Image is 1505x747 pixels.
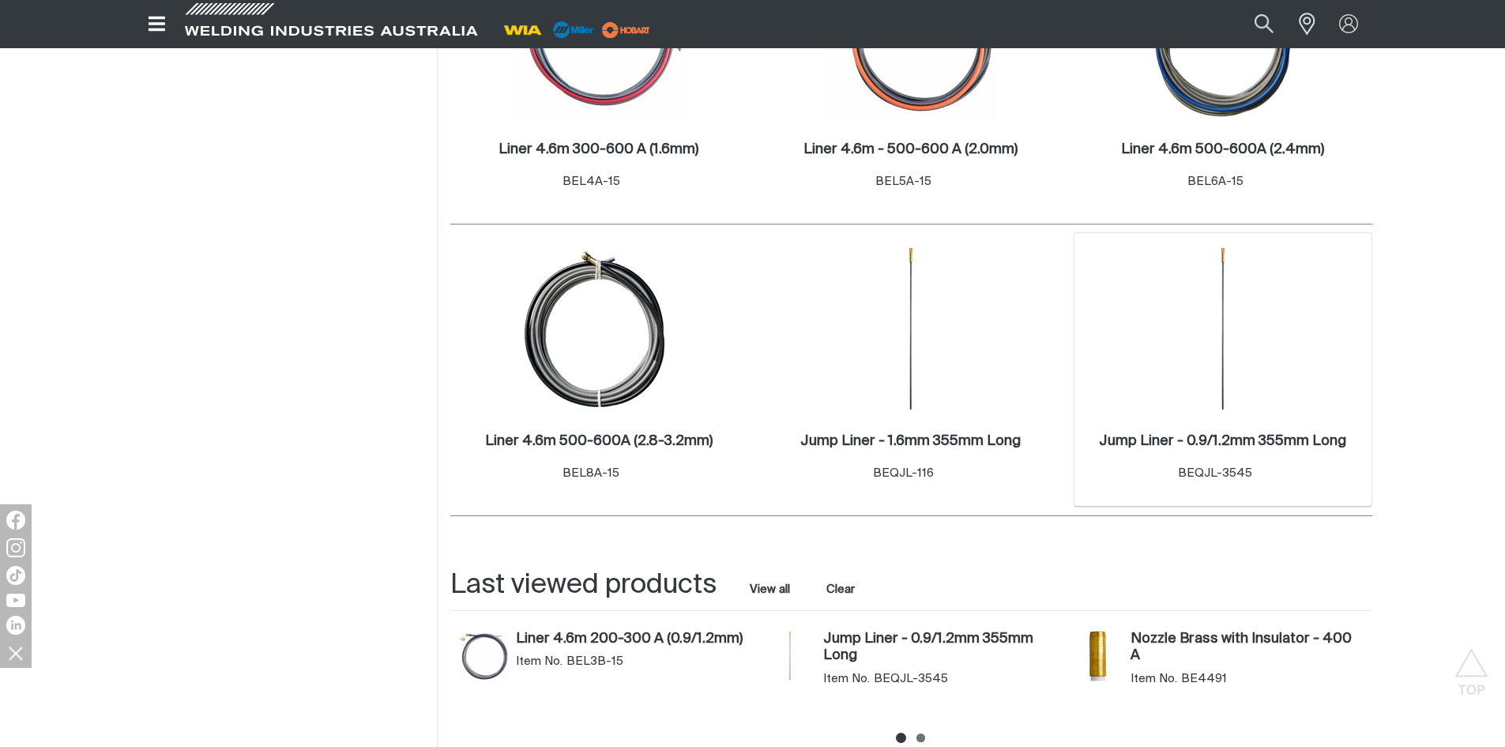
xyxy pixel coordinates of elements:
a: miller [597,24,655,36]
h2: Liner 4.6m 300-600 A (1.6mm) [499,142,698,157]
span: Item No. [516,654,562,670]
a: Jump Liner - 0.9/1.2mm 355mm Long [1099,432,1346,451]
span: BEQJL-116 [873,467,934,479]
span: Item No. [1131,671,1177,687]
h2: Liner 4.6m 500-600A (2.8-3.2mm) [485,434,713,448]
a: Liner 4.6m 200-300 A (0.9/1.2mm) [516,631,749,648]
span: BEQJL-3545 [874,671,948,687]
button: Search products [1237,6,1291,42]
img: Jump Liner - 0.9/1.2mm 355mm Long [765,631,815,681]
h2: Jump Liner - 0.9/1.2mm 355mm Long [1099,434,1346,448]
a: Jump Liner - 0.9/1.2mm 355mm Long [823,631,1056,665]
img: Liner 4.6m 200-300 A (0.9/1.2mm) [458,631,509,681]
button: Scroll to top [1454,648,1489,684]
h2: Liner 4.6m - 500-600 A (2.0mm) [803,142,1018,157]
span: BEL6A-15 [1187,175,1244,187]
article: Nozzle Brass with Insulator - 400 A (BE4491) [1064,627,1371,701]
img: miller [597,18,655,42]
article: Jump Liner - 0.9/1.2mm 355mm Long (BEQJL-3545) [757,627,1064,701]
a: Liner 4.6m - 500-600 A (2.0mm) [803,141,1018,159]
a: Jump Liner - 1.6mm 355mm Long [800,432,1021,451]
h2: Liner 4.6m 500-600A (2.4mm) [1121,142,1324,157]
span: BEL3B-15 [566,654,623,670]
a: Liner 4.6m 500-600A (2.4mm) [1121,141,1324,159]
a: View all last viewed products [750,582,790,598]
a: Liner 4.6m 500-600A (2.8-3.2mm) [485,432,713,451]
span: BE4491 [1181,671,1227,687]
img: Nozzle Brass with Insulator - 400 A [1072,631,1123,681]
h2: Jump Liner - 1.6mm 355mm Long [800,434,1021,448]
a: Liner 4.6m 300-600 A (1.6mm) [499,141,698,159]
button: Clear all last viewed products [823,579,859,600]
img: Jump Liner - 0.9/1.2mm 355mm Long [1138,245,1307,414]
span: Item No. [823,671,870,687]
h2: Last viewed products [450,568,717,603]
span: BEQJL-3545 [1178,467,1252,479]
img: Facebook [6,511,25,530]
img: Instagram [6,538,25,557]
input: Product name or item number... [1217,6,1290,42]
span: BEL8A-15 [562,467,619,479]
img: LinkedIn [6,616,25,635]
img: Jump Liner - 1.6mm 355mm Long [826,245,995,414]
img: hide socials [2,639,29,666]
img: YouTube [6,594,25,607]
img: TikTok [6,566,25,585]
img: Liner 4.6m 500-600A (2.8-3.2mm) [514,245,683,414]
span: BEL5A-15 [875,175,931,187]
article: Liner 4.6m 200-300 A (0.9/1.2mm) (BEL3B-15) [450,627,758,701]
span: BEL4A-15 [562,175,620,187]
a: Nozzle Brass with Insulator - 400 A [1131,631,1364,665]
